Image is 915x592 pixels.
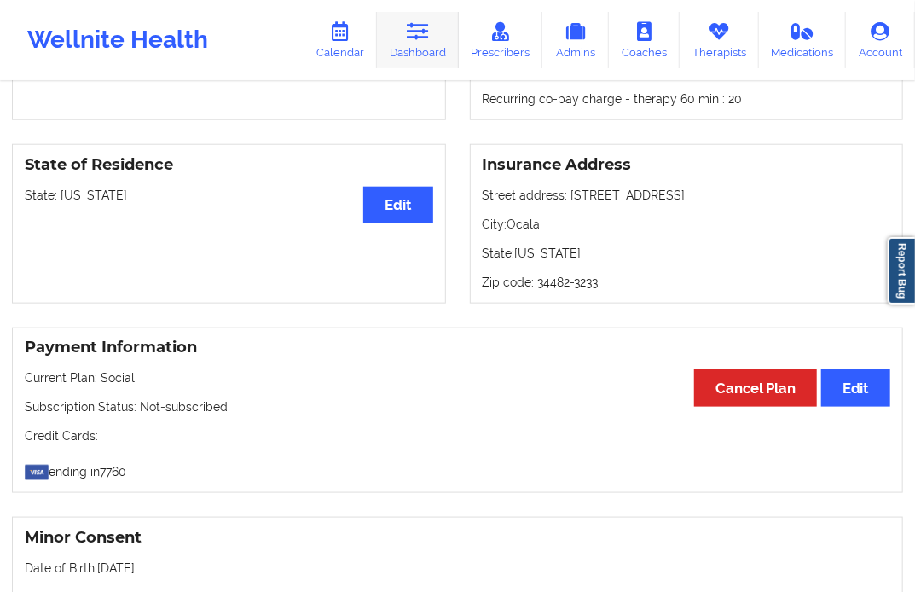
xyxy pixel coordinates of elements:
p: Current Plan: Social [25,369,890,386]
p: Credit Cards: [25,427,890,444]
h3: Payment Information [25,338,890,357]
p: City: Ocala [483,216,891,233]
a: Coaches [609,12,680,68]
h3: Insurance Address [483,155,891,175]
p: Street address: [STREET_ADDRESS] [483,187,891,204]
a: Therapists [680,12,759,68]
a: Dashboard [377,12,459,68]
p: Subscription Status: Not-subscribed [25,398,890,415]
p: State: [US_STATE] [25,187,433,204]
a: Report Bug [888,237,915,305]
button: Edit [821,369,890,406]
h3: State of Residence [25,155,433,175]
h3: Minor Consent [25,528,890,548]
a: Medications [759,12,847,68]
p: Date of Birth: [DATE] [25,560,890,577]
button: Cancel Plan [694,369,817,406]
p: Recurring co-pay charge - therapy 60 min : 20 [483,90,891,107]
p: ending in 7760 [25,456,890,480]
a: Admins [542,12,609,68]
p: State: [US_STATE] [483,245,891,262]
button: Edit [363,187,432,223]
a: Prescribers [459,12,543,68]
a: Account [846,12,915,68]
p: Zip code: 34482-3233 [483,274,891,291]
a: Calendar [304,12,377,68]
